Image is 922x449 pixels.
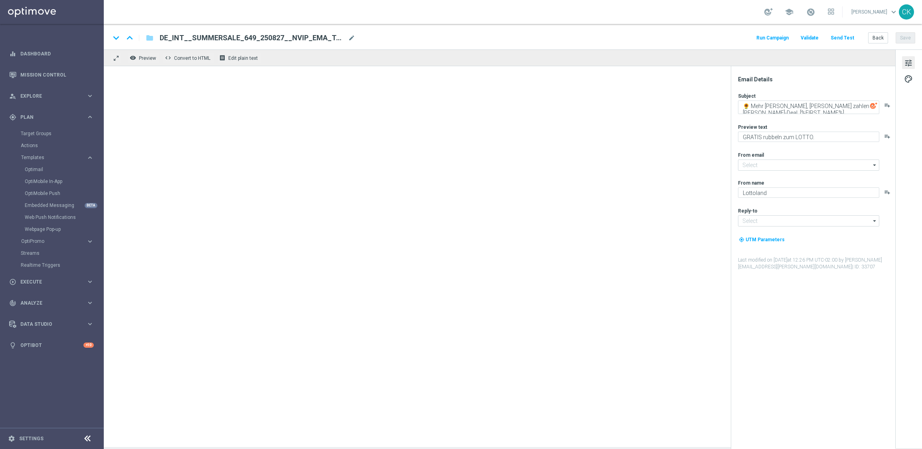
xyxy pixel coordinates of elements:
[348,34,355,41] span: mode_edit
[739,237,744,242] i: my_location
[9,300,94,306] button: track_changes Analyze keyboard_arrow_right
[829,33,855,43] button: Send Test
[21,155,86,160] div: Templates
[738,208,758,214] label: Reply-to
[21,238,94,244] button: OptiPromo keyboard_arrow_right
[9,51,94,57] button: equalizer Dashboard
[174,55,210,61] span: Convert to HTML
[21,142,83,149] a: Actions
[139,55,156,61] span: Preview
[146,33,154,43] i: folder
[25,226,83,232] a: Webpage Pop-up
[9,278,86,286] div: Execute
[738,257,894,270] label: Last modified on [DATE] at 12:26 PM UTC-02:00 by [PERSON_NAME][EMAIL_ADDRESS][PERSON_NAME][DOMAIN...
[9,335,94,356] div: Optibot
[801,35,819,41] span: Validate
[9,279,94,285] div: play_circle_outline Execute keyboard_arrow_right
[738,235,785,244] button: my_location UTM Parameters
[21,235,103,247] div: OptiPromo
[25,214,83,221] a: Web Push Notifications
[9,278,16,286] i: play_circle_outline
[9,114,16,121] i: gps_fixed
[738,93,756,99] label: Subject
[896,32,915,43] button: Save
[884,133,890,140] button: playlist_add
[25,178,83,185] a: OptiMobile In-App
[25,187,103,199] div: OptiMobile Push
[25,166,83,173] a: Optimail
[228,55,258,61] span: Edit plain text
[9,93,16,100] i: person_search
[8,435,15,442] i: settings
[21,154,94,161] button: Templates keyboard_arrow_right
[219,55,226,61] i: receipt
[9,114,94,120] button: gps_fixed Plan keyboard_arrow_right
[755,33,790,43] button: Run Campaign
[20,280,86,284] span: Execute
[25,202,83,209] a: Embedded Messaging
[25,190,83,197] a: OptiMobile Push
[884,102,890,108] i: playlist_add
[145,32,154,44] button: folder
[884,189,890,195] button: playlist_add
[738,180,764,186] label: From name
[738,215,879,226] input: Select
[21,239,78,244] span: OptiPromo
[86,154,94,161] i: keyboard_arrow_right
[25,175,103,187] div: OptiMobile In-App
[799,33,820,43] button: Validate
[899,4,914,20] div: CK
[124,32,136,44] i: keyboard_arrow_up
[21,250,83,256] a: Streams
[20,322,86,327] span: Data Studio
[9,342,94,349] button: lightbulb Optibot +10
[9,321,94,327] button: Data Studio keyboard_arrow_right
[738,76,894,83] div: Email Details
[871,160,879,170] i: arrow_drop_down
[9,114,86,121] div: Plan
[868,32,888,43] button: Back
[86,299,94,307] i: keyboard_arrow_right
[9,299,16,307] i: track_changes
[25,211,103,223] div: Web Push Notifications
[904,74,913,84] span: palette
[86,320,94,328] i: keyboard_arrow_right
[889,8,898,16] span: keyboard_arrow_down
[902,72,915,85] button: palette
[85,203,97,208] div: BETA
[9,93,94,99] button: person_search Explore keyboard_arrow_right
[9,299,86,307] div: Analyze
[86,238,94,245] i: keyboard_arrow_right
[871,216,879,226] i: arrow_drop_down
[20,43,94,64] a: Dashboard
[21,128,103,140] div: Target Groups
[20,94,86,98] span: Explore
[25,199,103,211] div: Embedded Messaging
[21,130,83,137] a: Target Groups
[9,93,86,100] div: Explore
[9,64,94,85] div: Mission Control
[9,72,94,78] button: Mission Control
[21,259,103,271] div: Realtime Triggers
[20,301,86,305] span: Analyze
[902,56,915,69] button: tune
[86,278,94,286] i: keyboard_arrow_right
[21,152,103,235] div: Templates
[9,342,16,349] i: lightbulb
[785,8,793,16] span: school
[9,321,86,328] div: Data Studio
[25,223,103,235] div: Webpage Pop-up
[746,237,785,242] span: UTM Parameters
[128,53,160,63] button: remove_red_eye Preview
[21,140,103,152] div: Actions
[852,264,875,270] span: | ID: 33707
[20,335,83,356] a: Optibot
[25,163,103,175] div: Optimail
